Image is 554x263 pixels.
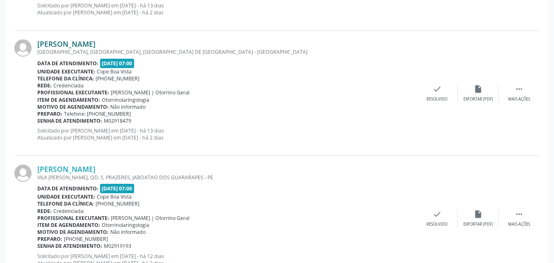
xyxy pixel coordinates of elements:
i: check [433,210,442,219]
div: Resolvido [426,222,447,227]
div: Resolvido [426,96,447,102]
span: [DATE] 07:00 [100,59,135,68]
div: Mais ações [508,96,530,102]
b: Item de agendamento: [37,222,100,229]
span: Otorrinolaringologia [102,222,149,229]
div: Exportar (PDF) [463,222,493,227]
b: Data de atendimento: [37,60,98,67]
b: Motivo de agendamento: [37,229,109,236]
img: img [14,165,32,182]
span: Credenciada [53,208,84,215]
b: Unidade executante: [37,68,95,75]
span: M02919193 [104,242,131,249]
b: Preparo: [37,110,62,117]
i: insert_drive_file [474,210,483,219]
a: [PERSON_NAME] [37,165,96,174]
b: Rede: [37,82,52,89]
span: Credenciada [53,82,84,89]
span: Não informado [110,103,146,110]
p: Solicitado por [PERSON_NAME] em [DATE] - há 13 dias Atualizado por [PERSON_NAME] em [DATE] - há 2... [37,2,417,16]
span: Cope Boa Vista [97,193,132,200]
a: [PERSON_NAME] [37,39,96,48]
div: Exportar (PDF) [463,96,493,102]
div: [GEOGRAPHIC_DATA], [GEOGRAPHIC_DATA], [GEOGRAPHIC_DATA] DE [GEOGRAPHIC_DATA] - [GEOGRAPHIC_DATA] [37,48,417,55]
span: [PHONE_NUMBER] [64,236,108,242]
span: [PERSON_NAME] | Otorrino Geral [111,215,189,222]
i: check [433,85,442,94]
i:  [515,210,524,219]
b: Telefone da clínica: [37,75,94,82]
span: M02918479 [104,117,131,124]
span: Não informado [110,229,146,236]
span: [PERSON_NAME] | Otorrino Geral [111,89,189,96]
b: Item de agendamento: [37,96,100,103]
span: [PHONE_NUMBER] [96,200,139,207]
b: Profissional executante: [37,215,109,222]
b: Senha de atendimento: [37,117,102,124]
div: Mais ações [508,222,530,227]
span: Telefone: [PHONE_NUMBER] [64,110,131,117]
img: img [14,39,32,57]
b: Profissional executante: [37,89,109,96]
b: Data de atendimento: [37,185,98,192]
b: Telefone da clínica: [37,200,94,207]
span: [PHONE_NUMBER] [96,75,139,82]
b: Rede: [37,208,52,215]
span: [DATE] 07:00 [100,184,135,193]
span: Otorrinolaringologia [102,96,149,103]
i: insert_drive_file [474,85,483,94]
p: Solicitado por [PERSON_NAME] em [DATE] - há 13 dias Atualizado por [PERSON_NAME] em [DATE] - há 2... [37,127,417,141]
i:  [515,85,524,94]
b: Unidade executante: [37,193,95,200]
span: Cope Boa Vista [97,68,132,75]
b: Preparo: [37,236,62,242]
b: Motivo de agendamento: [37,103,109,110]
div: VILA [PERSON_NAME], QD. S, PRAZERES, JABOATAO DOS GUARARAPES - PE [37,174,417,181]
b: Senha de atendimento: [37,242,102,249]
